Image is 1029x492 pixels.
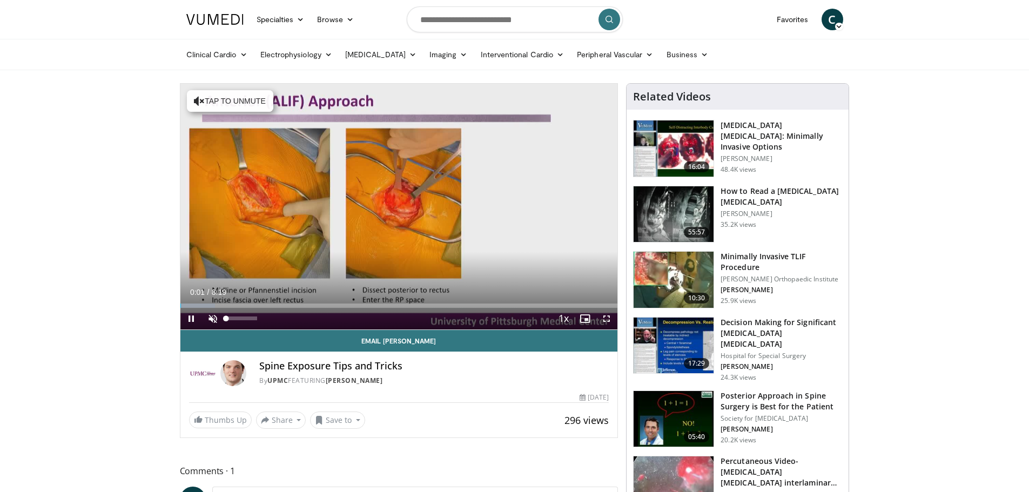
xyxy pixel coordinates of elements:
[189,360,217,386] img: UPMC
[721,220,756,229] p: 35.2K views
[721,186,842,207] h3: How to Read a [MEDICAL_DATA] [MEDICAL_DATA]
[660,44,715,65] a: Business
[684,161,710,172] span: 16:04
[180,84,618,330] video-js: Video Player
[596,308,617,329] button: Fullscreen
[721,436,756,444] p: 20.2K views
[633,390,842,448] a: 05:40 Posterior Approach in Spine Surgery is Best for the Patient Society for [MEDICAL_DATA] [PER...
[254,44,339,65] a: Electrophysiology
[634,318,714,374] img: 316497_0000_1.png.150x105_q85_crop-smart_upscale.jpg
[634,252,714,308] img: ander_3.png.150x105_q85_crop-smart_upscale.jpg
[180,464,618,478] span: Comments 1
[721,390,842,412] h3: Posterior Approach in Spine Surgery is Best for the Patient
[633,186,842,243] a: 55:57 How to Read a [MEDICAL_DATA] [MEDICAL_DATA] [PERSON_NAME] 35.2K views
[633,317,842,382] a: 17:29 Decision Making for Significant [MEDICAL_DATA] [MEDICAL_DATA] Hospital for Special Surgery ...
[822,9,843,30] a: C
[634,391,714,447] img: 3b6f0384-b2b2-4baa-b997-2e524ebddc4b.150x105_q85_crop-smart_upscale.jpg
[721,373,756,382] p: 24.3K views
[180,308,202,329] button: Pause
[634,120,714,177] img: 9f1438f7-b5aa-4a55-ab7b-c34f90e48e66.150x105_q85_crop-smart_upscale.jpg
[267,376,288,385] a: UPMC
[574,308,596,329] button: Enable picture-in-picture mode
[721,275,842,284] p: [PERSON_NAME] Orthopaedic Institute
[721,414,842,423] p: Society for [MEDICAL_DATA]
[634,186,714,242] img: b47c832f-d84e-4c5d-8811-00369440eda2.150x105_q85_crop-smart_upscale.jpg
[684,227,710,238] span: 55:57
[180,44,254,65] a: Clinical Cardio
[189,412,252,428] a: Thumbs Up
[339,44,423,65] a: [MEDICAL_DATA]
[580,393,609,402] div: [DATE]
[220,360,246,386] img: Avatar
[721,120,842,152] h3: [MEDICAL_DATA] [MEDICAL_DATA]: Minimally Invasive Options
[633,120,842,177] a: 16:04 [MEDICAL_DATA] [MEDICAL_DATA]: Minimally Invasive Options [PERSON_NAME] 48.4K views
[570,44,660,65] a: Peripheral Vascular
[186,14,244,25] img: VuMedi Logo
[721,251,842,273] h3: Minimally Invasive TLIF Procedure
[564,414,609,427] span: 296 views
[721,317,842,349] h3: Decision Making for Significant [MEDICAL_DATA] [MEDICAL_DATA]
[684,432,710,442] span: 05:40
[721,296,756,305] p: 25.9K views
[474,44,571,65] a: Interventional Cardio
[311,9,360,30] a: Browse
[212,288,226,296] span: 8:19
[721,352,842,360] p: Hospital for Special Surgery
[259,360,609,372] h4: Spine Exposure Tips and Tricks
[721,210,842,218] p: [PERSON_NAME]
[721,154,842,163] p: [PERSON_NAME]
[250,9,311,30] a: Specialties
[226,316,257,320] div: Volume Level
[407,6,623,32] input: Search topics, interventions
[207,288,210,296] span: /
[180,304,618,308] div: Progress Bar
[259,376,609,386] div: By FEATURING
[684,358,710,369] span: 17:29
[770,9,815,30] a: Favorites
[553,308,574,329] button: Playback Rate
[202,308,224,329] button: Unmute
[633,251,842,308] a: 10:30 Minimally Invasive TLIF Procedure [PERSON_NAME] Orthopaedic Institute [PERSON_NAME] 25.9K v...
[633,90,711,103] h4: Related Videos
[721,456,842,488] h3: Percutaneous Video-[MEDICAL_DATA] [MEDICAL_DATA] interlaminar L5-S1 (PELD)
[721,165,756,174] p: 48.4K views
[326,376,383,385] a: [PERSON_NAME]
[190,288,205,296] span: 0:01
[721,286,842,294] p: [PERSON_NAME]
[256,412,306,429] button: Share
[721,362,842,371] p: [PERSON_NAME]
[721,425,842,434] p: [PERSON_NAME]
[187,90,273,112] button: Tap to unmute
[310,412,365,429] button: Save to
[684,293,710,304] span: 10:30
[423,44,474,65] a: Imaging
[180,330,618,352] a: Email [PERSON_NAME]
